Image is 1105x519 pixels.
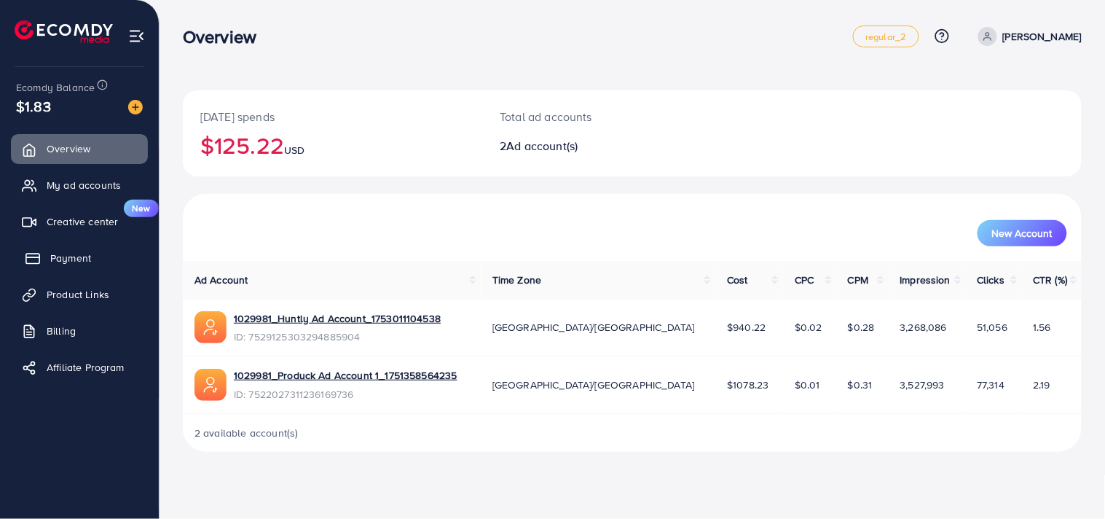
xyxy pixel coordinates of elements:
[848,320,875,335] span: $0.28
[972,27,1082,46] a: [PERSON_NAME]
[900,378,945,392] span: 3,527,993
[978,378,1005,392] span: 77,314
[507,138,578,154] span: Ad account(s)
[978,320,1008,335] span: 51,056
[50,251,91,265] span: Payment
[900,273,951,287] span: Impression
[16,95,51,117] span: $1.83
[234,329,441,344] span: ID: 7529125303294885904
[795,378,820,392] span: $0.01
[11,280,148,309] a: Product Links
[128,28,145,44] img: menu
[16,80,95,95] span: Ecomdy Balance
[200,108,465,125] p: [DATE] spends
[11,243,148,273] a: Payment
[234,368,457,383] a: 1029981_Produck Ad Account 1_1751358564235
[727,378,768,392] span: $1078.23
[15,20,113,43] img: logo
[47,178,121,192] span: My ad accounts
[47,141,90,156] span: Overview
[194,311,227,343] img: ic-ads-acc.e4c84228.svg
[1043,453,1094,508] iframe: Chat
[284,143,304,157] span: USD
[194,369,227,401] img: ic-ads-acc.e4c84228.svg
[11,134,148,163] a: Overview
[795,320,822,335] span: $0.02
[992,228,1053,238] span: New Account
[47,287,109,302] span: Product Links
[978,273,1005,287] span: Clicks
[727,320,766,335] span: $940.22
[11,207,148,236] a: Creative centerNew
[492,320,695,335] span: [GEOGRAPHIC_DATA]/[GEOGRAPHIC_DATA]
[183,26,268,47] h3: Overview
[11,171,148,200] a: My ad accounts
[500,108,690,125] p: Total ad accounts
[194,426,299,440] span: 2 available account(s)
[47,214,118,229] span: Creative center
[1034,320,1052,335] span: 1.56
[865,32,906,42] span: regular_2
[1034,273,1068,287] span: CTR (%)
[47,324,76,338] span: Billing
[795,273,814,287] span: CPC
[848,378,873,392] span: $0.31
[848,273,868,287] span: CPM
[978,220,1067,246] button: New Account
[500,139,690,153] h2: 2
[234,387,457,402] span: ID: 7522027311236169736
[234,311,441,326] a: 1029981_Huntly Ad Account_1753011104538
[11,353,148,382] a: Affiliate Program
[492,378,695,392] span: [GEOGRAPHIC_DATA]/[GEOGRAPHIC_DATA]
[200,131,465,159] h2: $125.22
[900,320,947,335] span: 3,268,086
[194,273,248,287] span: Ad Account
[1003,28,1082,45] p: [PERSON_NAME]
[492,273,541,287] span: Time Zone
[853,26,919,47] a: regular_2
[727,273,748,287] span: Cost
[11,316,148,346] a: Billing
[47,360,125,375] span: Affiliate Program
[1034,378,1051,392] span: 2.19
[124,200,159,217] span: New
[128,100,143,114] img: image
